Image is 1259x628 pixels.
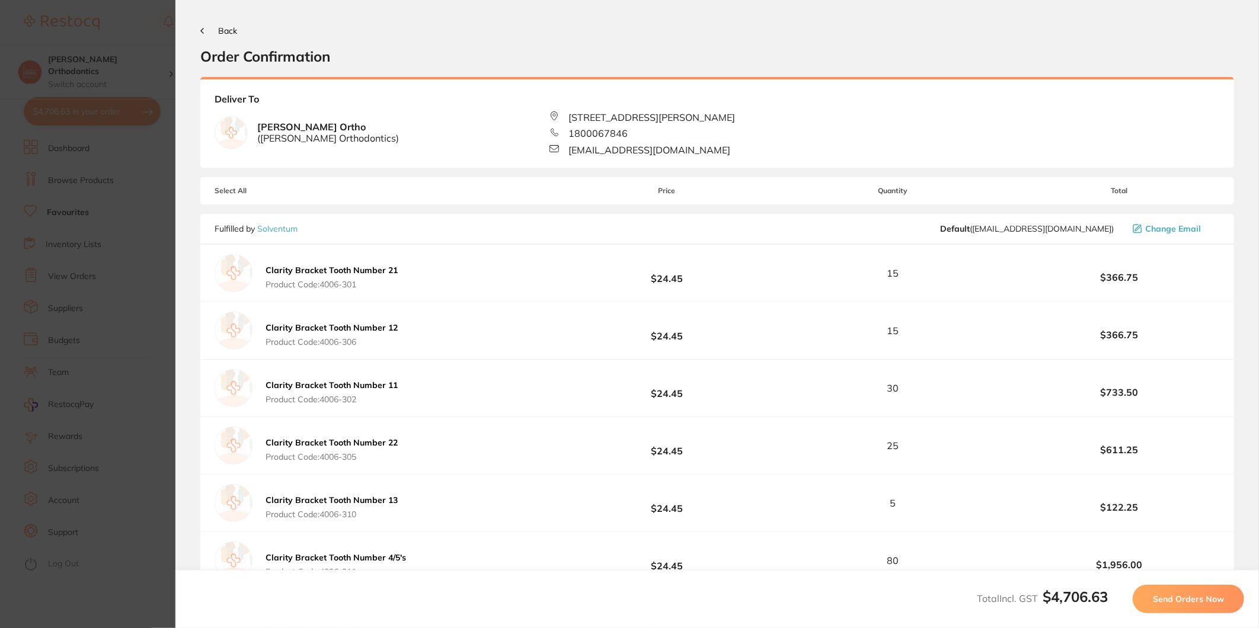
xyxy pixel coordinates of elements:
[257,133,399,143] span: ( [PERSON_NAME] Orthodontics )
[1133,585,1244,613] button: Send Orders Now
[266,380,398,390] b: Clarity Bracket Tooth Number 11
[887,555,899,566] span: 80
[266,337,398,347] span: Product Code: 4006-306
[215,484,253,522] img: empty.jpg
[887,268,899,278] span: 15
[567,492,768,514] b: $24.45
[940,223,970,234] b: Default
[215,187,333,195] span: Select All
[262,495,401,520] button: Clarity Bracket Tooth Number 13 Product Code:4006-310
[215,542,253,579] img: empty.jpg
[1019,272,1220,283] b: $366.75
[215,117,247,149] img: empty.jpg
[567,262,768,284] b: $24.45
[266,510,398,519] span: Product Code: 4006-310
[266,395,398,404] span: Product Code: 4006-302
[200,26,237,36] button: Back
[215,369,253,407] img: empty.jpg
[266,452,398,462] span: Product Code: 4006-305
[768,187,1019,195] span: Quantity
[1043,588,1108,605] b: $4,706.63
[890,498,896,508] span: 5
[1019,502,1220,512] b: $122.25
[262,265,401,290] button: Clarity Bracket Tooth Number 21 Product Code:4006-301
[887,325,899,336] span: 15
[1019,187,1220,195] span: Total
[1153,594,1224,604] span: Send Orders Now
[215,94,1220,111] b: Deliver To
[567,320,768,342] b: $24.45
[257,121,399,143] b: [PERSON_NAME] Ortho
[266,322,398,333] b: Clarity Bracket Tooth Number 12
[568,128,628,139] span: 1800067846
[257,223,298,234] a: Solventum
[266,265,398,275] b: Clarity Bracket Tooth Number 21
[262,552,410,577] button: Clarity Bracket Tooth Number 4/5's Product Code:4006-311
[1019,329,1220,340] b: $366.75
[1129,223,1220,234] button: Change Email
[262,322,401,347] button: Clarity Bracket Tooth Number 12 Product Code:4006-306
[215,224,298,233] p: Fulfilled by
[266,552,406,563] b: Clarity Bracket Tooth Number 4/5's
[977,592,1108,604] span: Total Incl. GST
[940,224,1114,233] span: orthoanz1@solventum.com
[262,380,401,405] button: Clarity Bracket Tooth Number 11 Product Code:4006-302
[1019,444,1220,455] b: $611.25
[218,25,237,36] span: Back
[262,437,401,462] button: Clarity Bracket Tooth Number 22 Product Code:4006-305
[567,377,768,399] b: $24.45
[568,112,735,123] span: [STREET_ADDRESS][PERSON_NAME]
[266,567,406,576] span: Product Code: 4006-311
[567,550,768,572] b: $24.45
[567,435,768,457] b: $24.45
[1019,387,1220,398] b: $733.50
[266,437,398,448] b: Clarity Bracket Tooth Number 22
[215,427,253,464] img: empty.jpg
[266,495,398,505] b: Clarity Bracket Tooth Number 13
[200,47,1234,65] h2: Order Confirmation
[215,312,253,350] img: empty.jpg
[266,280,398,289] span: Product Code: 4006-301
[1145,224,1201,233] span: Change Email
[887,383,899,393] span: 30
[1019,559,1220,570] b: $1,956.00
[887,440,899,451] span: 25
[568,145,730,155] span: [EMAIL_ADDRESS][DOMAIN_NAME]
[215,254,253,292] img: empty.jpg
[567,187,768,195] span: Price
